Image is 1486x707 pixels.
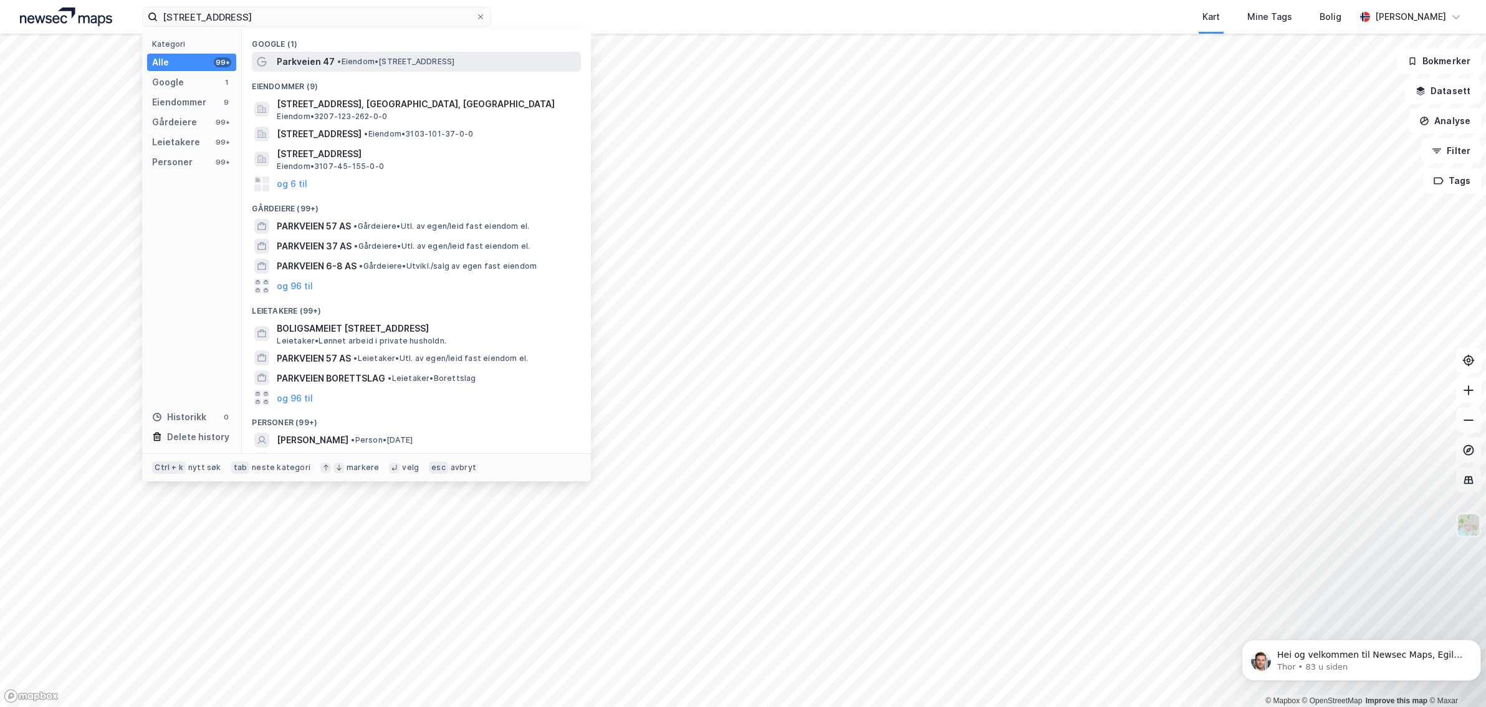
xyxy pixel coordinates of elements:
[152,155,193,170] div: Personer
[277,279,313,294] button: og 96 til
[152,95,206,110] div: Eiendommer
[214,57,231,67] div: 99+
[277,127,362,142] span: [STREET_ADDRESS]
[1405,79,1481,103] button: Datasett
[364,129,473,139] span: Eiendom • 3103-101-37-0-0
[388,373,476,383] span: Leietaker • Borettslag
[277,112,387,122] span: Eiendom • 3207-123-262-0-0
[277,390,313,405] button: og 96 til
[1302,696,1363,705] a: OpenStreetMap
[351,435,413,445] span: Person • [DATE]
[277,161,384,171] span: Eiendom • 3107-45-155-0-0
[1421,138,1481,163] button: Filter
[158,7,476,26] input: Søk på adresse, matrikkel, gårdeiere, leietakere eller personer
[221,97,231,107] div: 9
[1237,613,1486,701] iframe: Intercom notifications melding
[1320,9,1341,24] div: Bolig
[353,221,357,231] span: •
[252,463,310,473] div: neste kategori
[337,57,341,66] span: •
[388,373,391,383] span: •
[1247,9,1292,24] div: Mine Tags
[188,463,221,473] div: nytt søk
[359,261,537,271] span: Gårdeiere • Utvikl./salg av egen fast eiendom
[359,261,363,271] span: •
[1265,696,1300,705] a: Mapbox
[242,408,591,430] div: Personer (99+)
[152,135,200,150] div: Leietakere
[231,461,250,474] div: tab
[277,239,352,254] span: PARKVEIEN 37 AS
[1397,49,1481,74] button: Bokmerker
[242,194,591,216] div: Gårdeiere (99+)
[277,97,576,112] span: [STREET_ADDRESS], [GEOGRAPHIC_DATA], [GEOGRAPHIC_DATA]
[277,219,351,234] span: PARKVEIEN 57 AS
[1366,696,1427,705] a: Improve this map
[1423,168,1481,193] button: Tags
[221,412,231,422] div: 0
[152,39,236,49] div: Kategori
[277,259,357,274] span: PARKVEIEN 6-8 AS
[20,7,112,26] img: logo.a4113a55bc3d86da70a041830d287a7e.svg
[337,57,454,67] span: Eiendom • [STREET_ADDRESS]
[242,29,591,52] div: Google (1)
[364,129,368,138] span: •
[152,115,197,130] div: Gårdeiere
[353,353,528,363] span: Leietaker • Utl. av egen/leid fast eiendom el.
[429,461,448,474] div: esc
[277,336,446,346] span: Leietaker • Lønnet arbeid i private husholdn.
[214,157,231,167] div: 99+
[1409,108,1481,133] button: Analyse
[277,321,576,336] span: BOLIGSAMEIET [STREET_ADDRESS]
[152,55,169,70] div: Alle
[152,410,206,425] div: Historikk
[1202,9,1220,24] div: Kart
[167,430,229,445] div: Delete history
[242,72,591,94] div: Eiendommer (9)
[402,463,419,473] div: velg
[347,463,379,473] div: markere
[152,75,184,90] div: Google
[4,689,59,703] a: Mapbox homepage
[277,147,576,161] span: [STREET_ADDRESS]
[277,371,385,386] span: PARKVEIEN BORETTSLAG
[214,137,231,147] div: 99+
[353,221,529,231] span: Gårdeiere • Utl. av egen/leid fast eiendom el.
[214,117,231,127] div: 99+
[221,77,231,87] div: 1
[277,176,307,191] button: og 6 til
[277,351,351,366] span: PARKVEIEN 57 AS
[1457,513,1480,537] img: Z
[277,54,335,69] span: Parkveien 47
[451,463,476,473] div: avbryt
[354,241,530,251] span: Gårdeiere • Utl. av egen/leid fast eiendom el.
[1375,9,1446,24] div: [PERSON_NAME]
[152,461,186,474] div: Ctrl + k
[242,296,591,319] div: Leietakere (99+)
[277,433,348,448] span: [PERSON_NAME]
[354,241,358,251] span: •
[351,435,355,445] span: •
[353,353,357,363] span: •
